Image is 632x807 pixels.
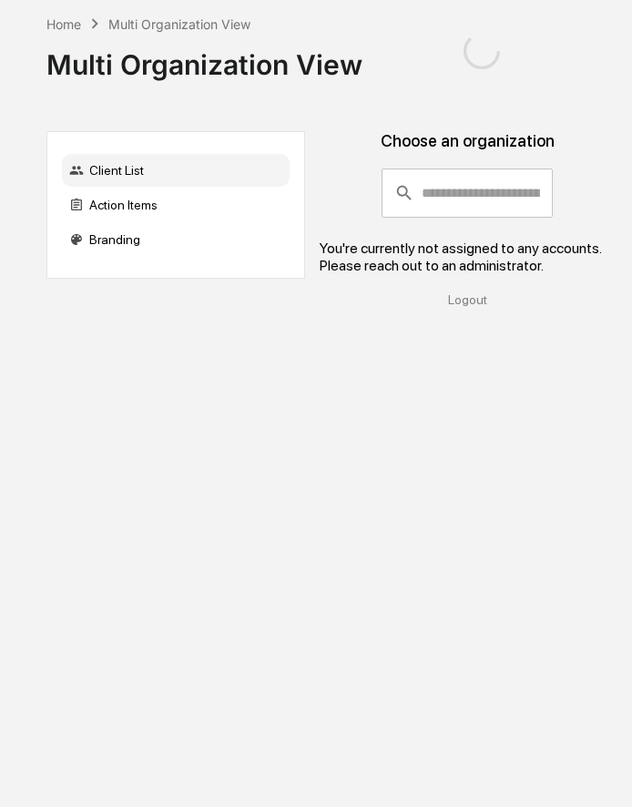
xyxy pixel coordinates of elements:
div: Multi Organization View [108,16,250,32]
div: Branding [62,223,290,256]
div: Action Items [62,189,290,221]
div: Multi Organization View [46,34,362,81]
div: Choose an organization [320,131,616,169]
div: You're currently not assigned to any accounts. Please reach out to an administrator. [320,240,616,274]
div: Home [46,16,81,32]
div: Logout [320,292,616,307]
div: Client List [62,154,290,187]
div: consultant-dashboard__filter-organizations-search-bar [382,169,553,218]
